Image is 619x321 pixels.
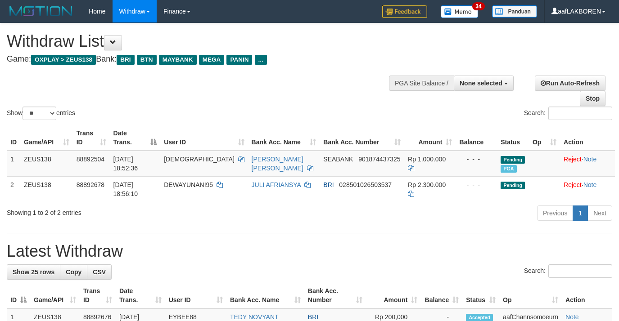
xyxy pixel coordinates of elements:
[7,151,20,177] td: 1
[110,125,161,151] th: Date Trans.: activate to sort column descending
[408,181,446,188] span: Rp 2.300.000
[20,176,73,202] td: ZEUS138
[31,55,96,65] span: OXPLAY > ZEUS138
[421,283,462,308] th: Balance: activate to sort column ascending
[472,2,484,10] span: 34
[23,107,56,120] select: Showentries
[562,283,612,308] th: Action
[164,156,235,163] span: [DEMOGRAPHIC_DATA]
[226,55,252,65] span: PANIN
[535,76,605,91] a: Run Auto-Refresh
[7,205,251,217] div: Showing 1 to 2 of 2 entries
[20,151,73,177] td: ZEUS138
[560,151,615,177] td: ·
[252,181,301,188] a: JULI AFRIANSYA
[226,283,304,308] th: Bank Acc. Name: activate to sort column ascending
[248,125,320,151] th: Bank Acc. Name: activate to sort column ascending
[113,156,138,172] span: [DATE] 18:52:36
[7,176,20,202] td: 2
[524,107,612,120] label: Search:
[255,55,267,65] span: ...
[320,125,404,151] th: Bank Acc. Number: activate to sort column ascending
[230,313,279,321] a: TEDY NOVYANT
[441,5,479,18] img: Button%20Memo.svg
[583,156,597,163] a: Note
[501,156,525,164] span: Pending
[7,242,612,260] h1: Latest Withdraw
[564,156,582,163] a: Reject
[497,125,529,151] th: Status
[7,4,75,18] img: MOTION_logo.png
[160,125,248,151] th: User ID: activate to sort column ascending
[501,165,516,173] span: Marked by aafanarl
[564,181,582,188] a: Reject
[77,156,104,163] span: 88892504
[580,91,605,106] a: Stop
[456,125,497,151] th: Balance
[459,180,493,189] div: - - -
[382,5,427,18] img: Feedback.jpg
[7,125,20,151] th: ID
[537,205,573,221] a: Previous
[117,55,134,65] span: BRI
[80,283,116,308] th: Trans ID: activate to sort column ascending
[93,268,106,276] span: CSV
[252,156,303,172] a: [PERSON_NAME] [PERSON_NAME]
[492,5,537,18] img: panduan.png
[548,107,612,120] input: Search:
[560,176,615,202] td: ·
[30,283,80,308] th: Game/API: activate to sort column ascending
[7,32,404,50] h1: Withdraw List
[20,125,73,151] th: Game/API: activate to sort column ascending
[7,264,60,280] a: Show 25 rows
[389,76,454,91] div: PGA Site Balance /
[583,181,597,188] a: Note
[13,268,54,276] span: Show 25 rows
[560,125,615,151] th: Action
[366,283,421,308] th: Amount: activate to sort column ascending
[462,283,499,308] th: Status: activate to sort column ascending
[501,182,525,189] span: Pending
[460,80,502,87] span: None selected
[323,156,353,163] span: SEABANK
[339,181,392,188] span: Copy 028501026503537 to clipboard
[7,107,75,120] label: Show entries
[548,264,612,278] input: Search:
[308,313,318,321] span: BRI
[404,125,456,151] th: Amount: activate to sort column ascending
[159,55,197,65] span: MAYBANK
[459,155,493,164] div: - - -
[137,55,157,65] span: BTN
[454,76,514,91] button: None selected
[164,181,213,188] span: DEWAYUNANI95
[165,283,226,308] th: User ID: activate to sort column ascending
[358,156,400,163] span: Copy 901874437325 to clipboard
[113,181,138,197] span: [DATE] 18:56:10
[73,125,110,151] th: Trans ID: activate to sort column ascending
[60,264,87,280] a: Copy
[77,181,104,188] span: 88892678
[7,55,404,64] h4: Game: Bank:
[529,125,560,151] th: Op: activate to sort column ascending
[7,283,30,308] th: ID: activate to sort column descending
[199,55,225,65] span: MEGA
[66,268,81,276] span: Copy
[304,283,366,308] th: Bank Acc. Number: activate to sort column ascending
[565,313,579,321] a: Note
[116,283,165,308] th: Date Trans.: activate to sort column ascending
[587,205,612,221] a: Next
[573,205,588,221] a: 1
[408,156,446,163] span: Rp 1.000.000
[499,283,562,308] th: Op: activate to sort column ascending
[323,181,334,188] span: BRI
[524,264,612,278] label: Search:
[87,264,112,280] a: CSV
